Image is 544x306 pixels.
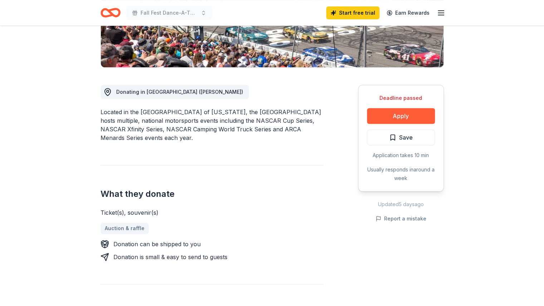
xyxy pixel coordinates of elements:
span: Donating in [GEOGRAPHIC_DATA] ([PERSON_NAME]) [116,89,243,95]
button: Report a mistake [376,214,426,223]
div: Updated 5 days ago [358,200,444,209]
a: Auction & raffle [101,223,149,234]
a: Earn Rewards [382,6,434,19]
div: Donation can be shipped to you [113,240,201,248]
span: Fall Fest Dance-A-Thon [141,9,198,17]
div: Usually responds in around a week [367,165,435,183]
button: Fall Fest Dance-A-Thon [126,6,212,20]
a: Start free trial [326,6,379,19]
div: Ticket(s), souvenir(s) [101,208,324,217]
button: Apply [367,108,435,124]
div: Donation is small & easy to send to guests [113,253,227,261]
div: Application takes 10 min [367,151,435,160]
div: Located in the [GEOGRAPHIC_DATA] of [US_STATE], the [GEOGRAPHIC_DATA] hosts multiple, national mo... [101,108,324,142]
a: Home [101,4,121,21]
h2: What they donate [101,188,324,200]
span: Save [399,133,413,142]
div: Deadline passed [367,94,435,102]
button: Save [367,130,435,145]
